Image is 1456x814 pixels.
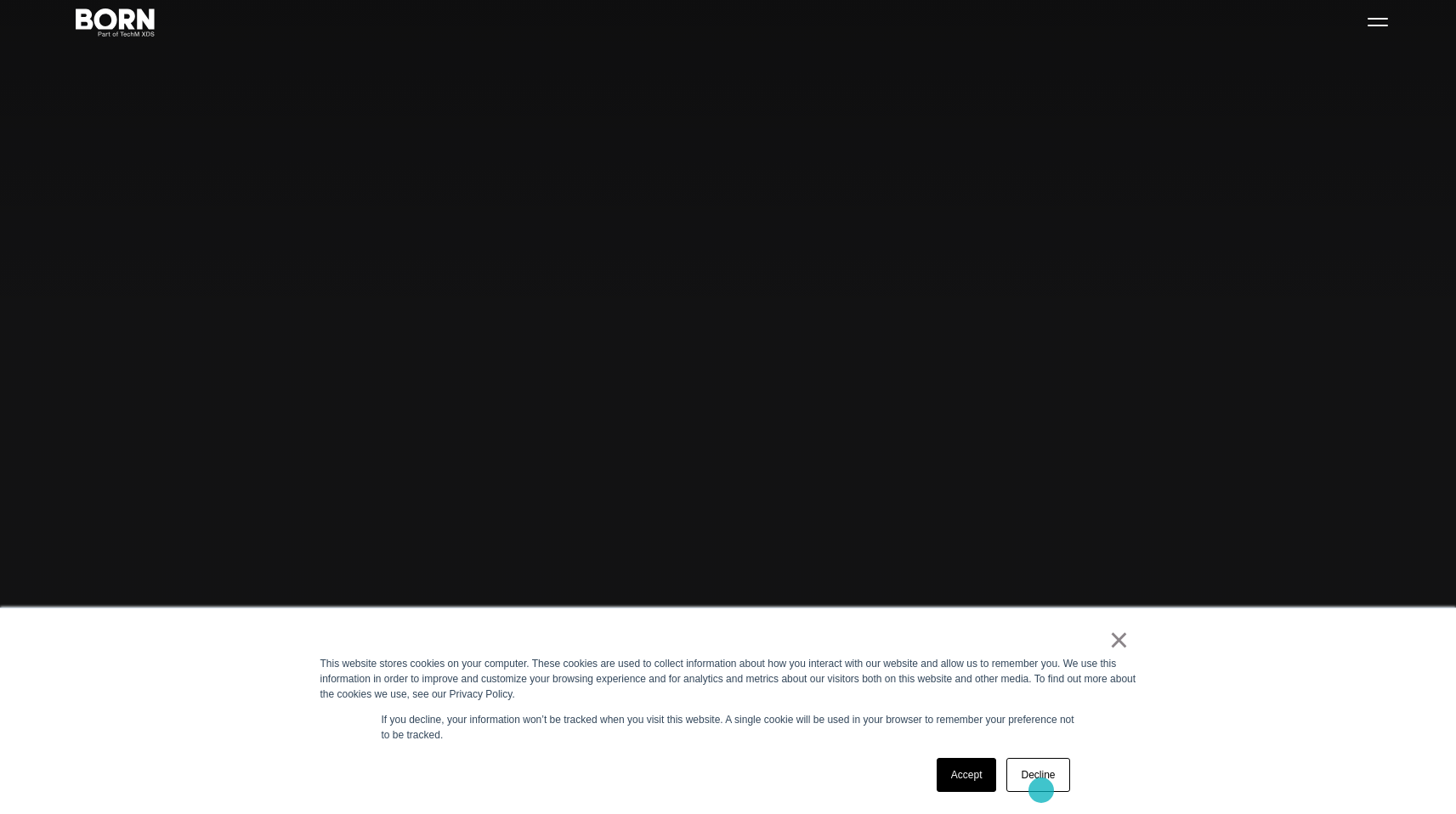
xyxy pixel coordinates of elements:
[1006,758,1069,792] a: Decline
[1109,632,1130,647] a: ×
[937,758,997,792] a: Accept
[1357,3,1398,39] button: Open
[320,656,1136,702] div: This website stores cookies on your computer. These cookies are used to collect information about...
[382,712,1075,743] p: If you decline, your information won’t be tracked when you visit this website. A single cookie wi...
